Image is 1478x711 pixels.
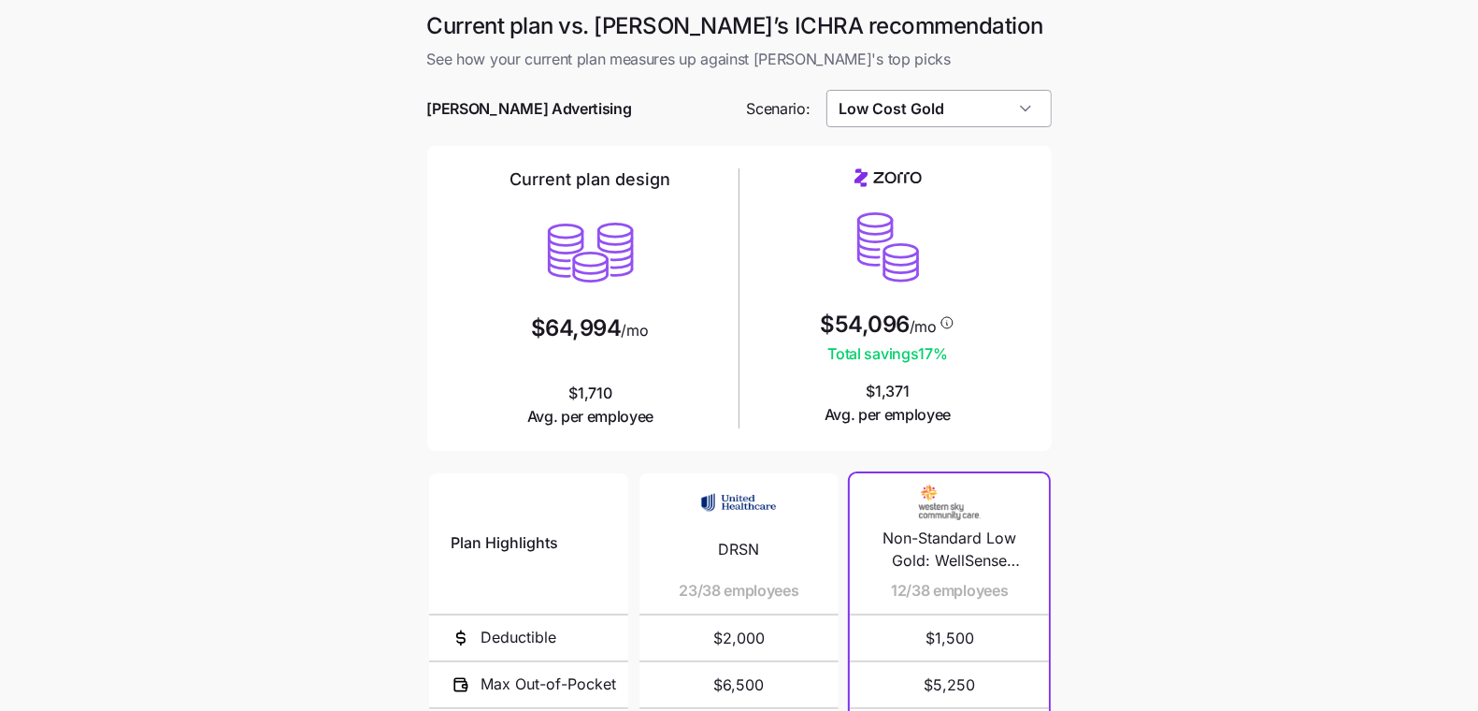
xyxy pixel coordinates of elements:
img: Carrier [912,485,987,520]
span: See how your current plan measures up against [PERSON_NAME]'s top picks [427,48,1052,71]
span: $54,096 [820,313,910,336]
span: Plan Highlights [452,531,559,555]
span: DRSN [718,538,759,561]
span: $2,000 [662,616,816,660]
span: /mo [910,319,937,334]
span: 23/38 employees [679,579,798,602]
span: Avg. per employee [825,403,952,427]
span: Deductible [481,626,557,649]
span: Avg. per employee [527,405,654,428]
span: Non-Standard Low Gold: WellSense Clarity Gold 1500 [872,527,1026,573]
span: $1,710 [527,382,654,428]
span: $5,250 [872,662,1026,707]
h2: Current plan design [510,168,671,191]
h1: Current plan vs. [PERSON_NAME]’s ICHRA recommendation [427,11,1052,40]
span: $1,371 [825,380,952,427]
span: Scenario: [747,97,811,121]
span: [PERSON_NAME] Advertising [427,97,632,121]
span: Total savings 17 % [820,342,955,366]
img: Carrier [701,485,776,520]
span: $64,994 [531,317,622,340]
span: 12/38 employees [891,579,1008,602]
span: $1,500 [872,616,1026,660]
span: Max Out-of-Pocket [481,673,617,696]
span: $6,500 [662,662,816,707]
span: /mo [621,323,648,338]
